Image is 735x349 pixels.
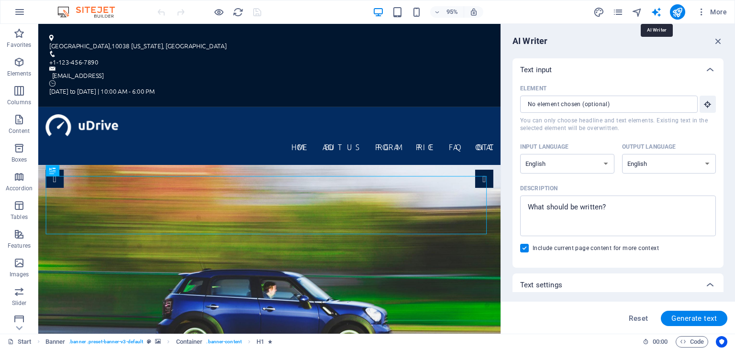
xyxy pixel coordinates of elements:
p: Text input [520,65,552,75]
button: text_generator [651,6,662,18]
button: More [693,4,731,20]
p: Output language [622,143,676,151]
div: Text input [512,58,724,81]
i: On resize automatically adjust zoom level to fit chosen device. [469,8,478,16]
i: Design (Ctrl+Alt+Y) [593,7,604,18]
span: : [659,338,661,345]
p: Images [10,271,29,278]
img: Editor Logo [55,6,127,18]
span: . banner .preset-banner-v3-default [69,336,143,348]
button: Code [676,336,708,348]
a: Click to cancel selection. Double-click to open Pages [8,336,32,348]
span: More [697,7,727,17]
span: . banner-content [206,336,241,348]
p: Elements [7,70,32,77]
div: Text input [512,81,724,268]
p: Element [520,85,546,92]
button: Click here to leave preview mode and continue editing [213,6,224,18]
p: Description [520,185,557,192]
span: Include current page content for more context [533,244,659,252]
i: Element contains an animation [268,339,272,344]
h6: 95% [445,6,460,18]
p: Slider [12,299,27,307]
button: Generate text [661,311,727,326]
span: Code [680,336,704,348]
button: publish [670,4,685,20]
p: Features [8,242,31,250]
p: Text settings [520,280,562,290]
button: pages [612,6,624,18]
p: Columns [7,98,31,106]
p: Accordion [6,185,33,192]
span: 00 00 [653,336,668,348]
i: This element contains a background [155,339,161,344]
select: Input language [520,154,614,174]
h6: Session time [643,336,668,348]
span: Click to select. Double-click to edit [45,336,66,348]
select: Output language [622,154,716,174]
button: navigator [632,6,643,18]
button: 95% [430,6,464,18]
button: design [593,6,605,18]
span: Click to select. Double-click to edit [176,336,203,348]
input: ElementYou can only choose headline and text elements. Existing text in the selected element will... [520,96,691,113]
p: Favorites [7,41,31,49]
div: Text settings [512,273,724,296]
p: Content [9,127,30,135]
button: reload [232,6,244,18]
span: Reset [629,315,648,322]
h6: AI Writer [512,35,547,47]
span: You can only choose headline and text elements. Existing text in the selected element will be ove... [520,117,716,132]
button: Reset [624,311,653,326]
span: Click to select. Double-click to edit [256,336,264,348]
span: Generate text [671,315,717,322]
i: This element is a customizable preset [147,339,151,344]
p: Boxes [11,156,27,164]
button: Usercentrics [716,336,727,348]
textarea: Description [525,200,711,231]
button: ElementYou can only choose headline and text elements. Existing text in the selected element will... [700,96,716,113]
p: Tables [11,213,28,221]
nav: breadcrumb [45,336,273,348]
i: Reload page [233,7,244,18]
p: Input language [520,143,569,151]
